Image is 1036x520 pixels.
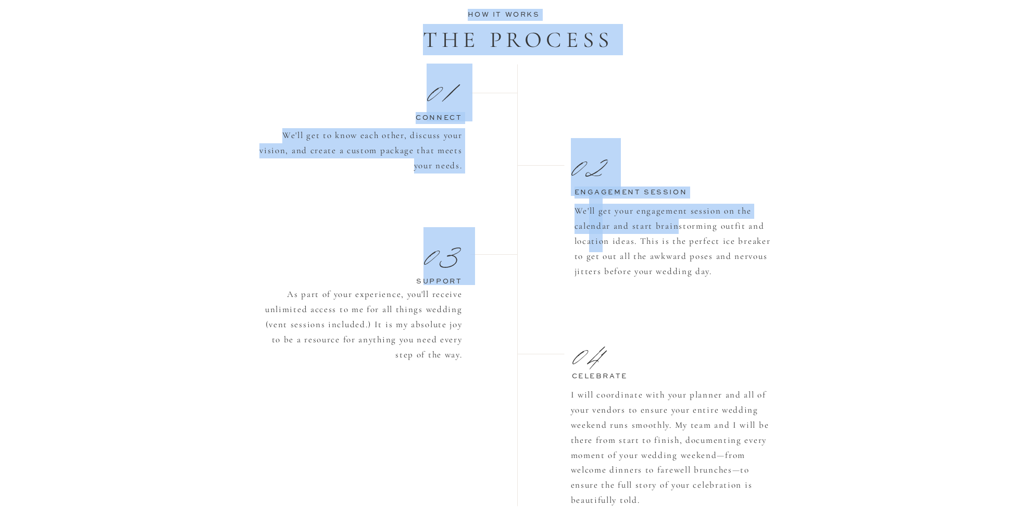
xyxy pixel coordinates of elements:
p: As part of your experience, you'll receive unlimited access to me for all things wedding (vent se... [257,287,463,360]
h3: support [368,276,463,285]
p: We'll get to know each other, discuss your vision, and create a custom package that meets your ne... [257,128,463,178]
h3: CONNECT [368,112,463,121]
i: 04 [572,327,606,385]
i: 01 [427,64,459,121]
p: We'll get your engagement session on the calendar and start brainstorming outfit and location ide... [575,204,780,285]
i: 03 [423,227,461,285]
h3: ENGAGEMENT SESSION [575,187,704,196]
p: I will coordinate with your planner and all of your vendors to ensure your entire wedding weekend... [571,388,776,513]
i: 02 [571,138,607,196]
h3: CELEBRATE [572,370,704,380]
h3: how it works [468,9,569,18]
h2: THE process [363,24,675,48]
